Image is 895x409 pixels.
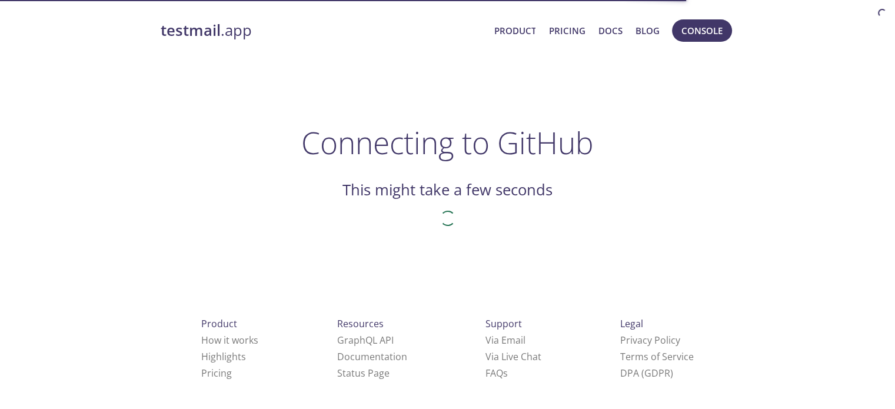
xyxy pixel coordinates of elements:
[337,367,390,380] a: Status Page
[681,23,723,38] span: Console
[342,180,553,200] h2: This might take a few seconds
[485,317,522,330] span: Support
[548,23,585,38] a: Pricing
[201,367,232,380] a: Pricing
[201,350,246,363] a: Highlights
[620,317,643,330] span: Legal
[672,19,732,42] button: Console
[485,350,541,363] a: Via Live Chat
[161,20,221,41] strong: testmail
[485,334,525,347] a: Via Email
[494,23,535,38] a: Product
[161,21,485,41] a: testmail.app
[201,317,237,330] span: Product
[337,350,407,363] a: Documentation
[620,334,680,347] a: Privacy Policy
[598,23,623,38] a: Docs
[337,334,394,347] a: GraphQL API
[620,367,673,380] a: DPA (GDPR)
[201,334,258,347] a: How it works
[620,350,694,363] a: Terms of Service
[337,317,384,330] span: Resources
[503,367,508,380] span: s
[301,125,594,160] h1: Connecting to GitHub
[636,23,660,38] a: Blog
[485,367,508,380] a: FAQ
